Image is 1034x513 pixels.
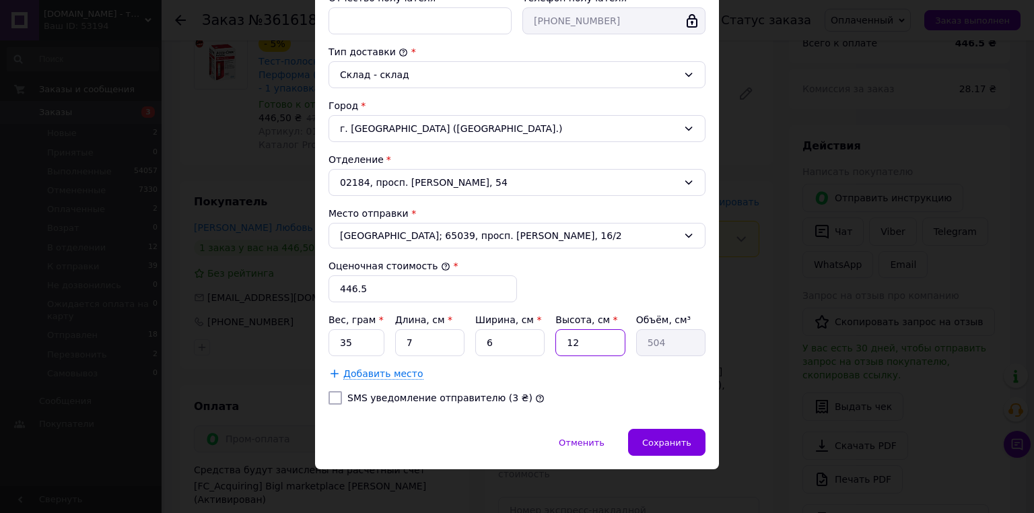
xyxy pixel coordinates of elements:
[343,368,423,380] span: Добавить место
[329,99,705,112] div: Город
[329,261,450,271] label: Оценочная стоимость
[347,392,532,403] label: SMS уведомление отправителю (3 ₴)
[329,314,384,325] label: Вес, грам
[329,153,705,166] div: Отделение
[340,67,678,82] div: Склад - склад
[329,115,705,142] div: г. [GEOGRAPHIC_DATA] ([GEOGRAPHIC_DATA].)
[522,7,705,34] input: +380
[636,313,705,327] div: Объём, см³
[642,438,691,448] span: Сохранить
[340,229,678,242] span: [GEOGRAPHIC_DATA]; 65039, просп. [PERSON_NAME], 16/2
[395,314,452,325] label: Длина, см
[475,314,541,325] label: Ширина, см
[329,169,705,196] div: 02184, просп. [PERSON_NAME], 54
[329,45,705,59] div: Тип доставки
[559,438,605,448] span: Отменить
[329,207,705,220] div: Место отправки
[555,314,617,325] label: Высота, см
